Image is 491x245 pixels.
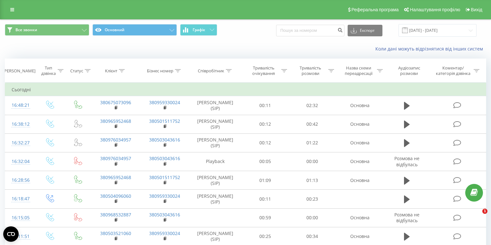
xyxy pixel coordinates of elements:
[471,7,482,12] span: Вихід
[336,133,385,152] td: Основна
[336,208,385,227] td: Основна
[3,68,35,74] div: [PERSON_NAME]
[336,152,385,171] td: Основна
[12,212,29,224] div: 16:15:05
[100,155,131,161] a: 380976034957
[189,171,242,190] td: [PERSON_NAME] (SIP)
[247,65,280,76] div: Тривалість очікування
[289,115,336,133] td: 00:42
[351,7,399,12] span: Реферальна програма
[336,171,385,190] td: Основна
[149,230,180,236] a: 380959330024
[294,65,327,76] div: Тривалість розмови
[100,118,131,124] a: 380965952468
[242,190,289,208] td: 00:11
[336,96,385,115] td: Основна
[149,174,180,180] a: 380501511752
[149,212,180,218] a: 380503043616
[289,152,336,171] td: 00:00
[70,68,83,74] div: Статус
[12,99,29,112] div: 16:48:21
[348,25,382,36] button: Експорт
[469,209,485,224] iframe: Intercom live chat
[482,209,487,214] span: 1
[289,208,336,227] td: 00:00
[276,25,344,36] input: Пошук за номером
[41,65,56,76] div: Тип дзвінка
[189,115,242,133] td: [PERSON_NAME] (SIP)
[289,96,336,115] td: 02:32
[100,99,131,105] a: 380675073096
[149,155,180,161] a: 380503043616
[242,133,289,152] td: 00:12
[12,118,29,131] div: 16:38:12
[336,115,385,133] td: Основна
[242,152,289,171] td: 00:05
[12,155,29,168] div: 16:32:04
[193,28,205,32] span: Графік
[15,27,37,32] span: Все звонки
[198,68,224,74] div: Співробітник
[92,24,177,36] button: Основний
[12,230,29,243] div: 16:11:51
[12,174,29,186] div: 16:28:56
[3,226,19,242] button: Open CMP widget
[5,24,89,36] button: Все звонки
[100,212,131,218] a: 380968532887
[434,65,472,76] div: Коментар/категорія дзвінка
[394,212,419,223] span: Розмова не відбулась
[242,171,289,190] td: 01:09
[149,118,180,124] a: 380501511752
[242,208,289,227] td: 00:59
[375,46,486,52] a: Коли дані можуть відрізнятися вiд інших систем
[394,155,419,167] span: Розмова не відбулась
[390,65,428,76] div: Аудіозапис розмови
[189,133,242,152] td: [PERSON_NAME] (SIP)
[289,190,336,208] td: 00:23
[100,137,131,143] a: 380976034957
[100,174,131,180] a: 380965952468
[5,83,486,96] td: Сьогодні
[410,7,460,12] span: Налаштування профілю
[189,152,242,171] td: Playback
[242,96,289,115] td: 00:11
[149,99,180,105] a: 380959330024
[189,96,242,115] td: [PERSON_NAME] (SIP)
[149,137,180,143] a: 380503043616
[289,133,336,152] td: 01:22
[289,171,336,190] td: 01:13
[100,193,131,199] a: 380504096060
[342,65,376,76] div: Назва схеми переадресації
[242,115,289,133] td: 00:12
[180,24,217,36] button: Графік
[12,137,29,149] div: 16:32:27
[100,230,131,236] a: 380503521060
[189,190,242,208] td: [PERSON_NAME] (SIP)
[105,68,117,74] div: Клієнт
[149,193,180,199] a: 380959330024
[12,193,29,205] div: 16:18:47
[147,68,173,74] div: Бізнес номер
